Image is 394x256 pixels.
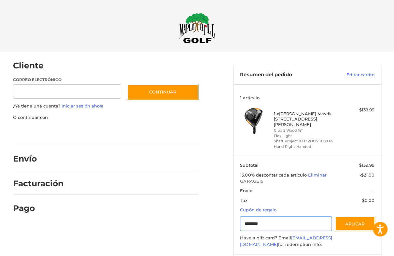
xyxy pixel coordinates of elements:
a: [EMAIL_ADDRESS][DOMAIN_NAME] [240,235,332,247]
button: Aplicar [335,216,375,231]
span: $0.00 [362,198,374,203]
h3: Resumen del pedido [240,72,327,78]
div: $139.99 [341,107,374,113]
a: Iniciar sesión ahora [62,103,104,108]
span: GARAGE15 [240,178,374,185]
li: Shaft Project X HZRDUS T800 65 [274,138,339,144]
p: ¿Ya tiene una cuenta? [13,103,198,109]
span: $139.99 [359,163,374,168]
iframe: PayPal-paypal [11,127,60,139]
span: -- [371,188,374,193]
h2: Pago [13,203,51,213]
li: Hand Right-Handed [274,144,339,149]
a: Cupón de regalo [240,207,276,212]
h2: Facturación [13,178,63,189]
p: O continuar con [13,114,198,121]
h2: Envío [13,154,51,164]
span: Tax [240,198,247,203]
label: Correo electrónico [13,77,121,83]
li: Club 5 Wood 18° [274,128,339,133]
div: Have a gift card? Email for redemption info. [240,235,374,248]
h2: Cliente [13,61,51,71]
h3: 1 artículo [240,95,374,100]
li: Flex Light [274,133,339,139]
span: -$21.00 [359,172,374,178]
button: Continuar [127,84,198,99]
span: 15.00% descontar cada artículo [240,172,308,178]
a: Editar carrito [327,72,374,78]
img: Maple Hill Golf [179,13,215,43]
span: Subtotal [240,163,258,168]
span: Envío [240,188,252,193]
h4: 1 x [PERSON_NAME] Mavrik [STREET_ADDRESS][PERSON_NAME] [274,111,339,127]
input: Cupón de regalo o código de cupón [240,216,332,231]
a: Eliminar [308,172,326,178]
